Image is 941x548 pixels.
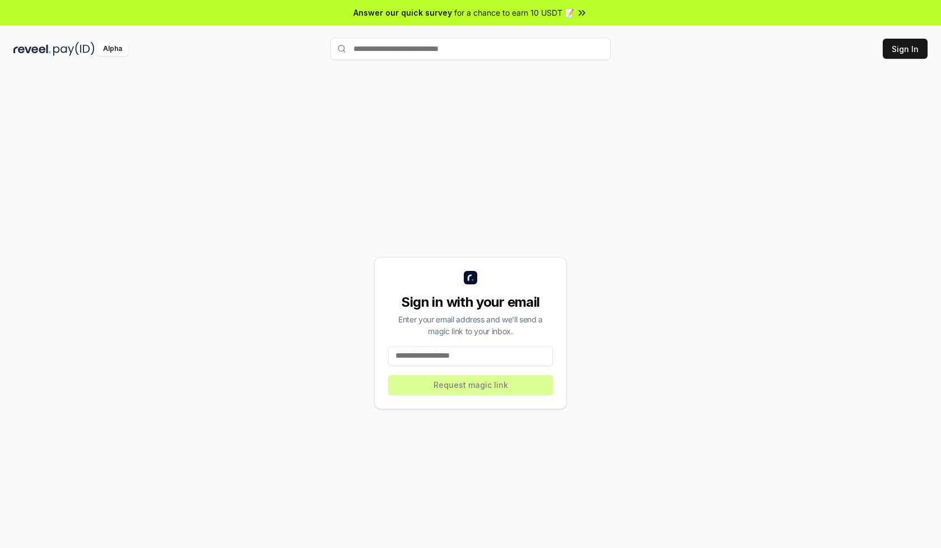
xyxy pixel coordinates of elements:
[97,42,128,56] div: Alpha
[454,7,574,18] span: for a chance to earn 10 USDT 📝
[464,271,477,284] img: logo_small
[353,7,452,18] span: Answer our quick survey
[883,39,928,59] button: Sign In
[388,293,553,311] div: Sign in with your email
[388,313,553,337] div: Enter your email address and we’ll send a magic link to your inbox.
[13,42,51,56] img: reveel_dark
[53,42,95,56] img: pay_id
